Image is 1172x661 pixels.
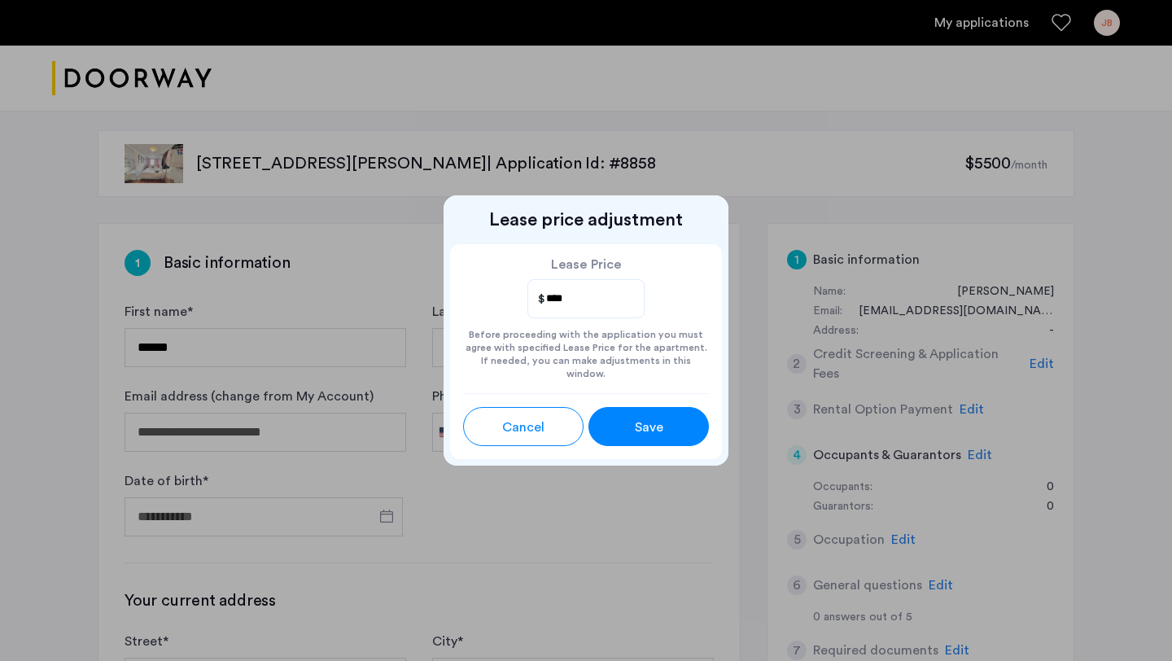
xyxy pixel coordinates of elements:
[463,318,709,380] div: Before proceeding with the application you must agree with specified Lease Price for the apartmen...
[635,418,663,437] span: Save
[588,407,709,446] button: button
[527,257,645,273] label: Lease Price
[502,418,544,437] span: Cancel
[450,208,722,231] h2: Lease price adjustment
[463,407,584,446] button: button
